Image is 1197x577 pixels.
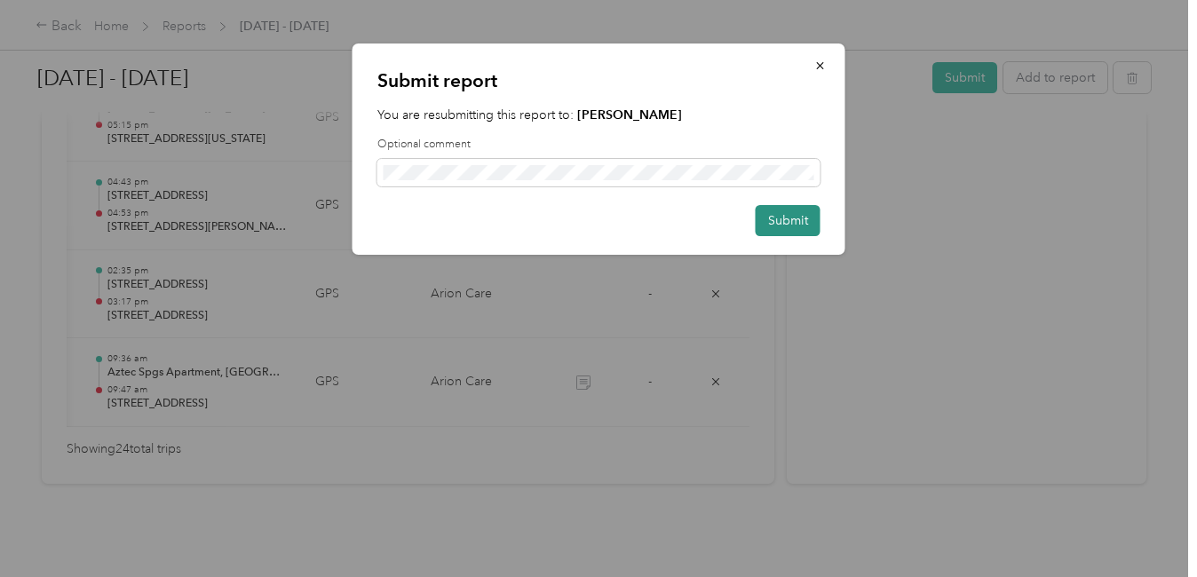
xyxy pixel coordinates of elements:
label: Optional comment [377,137,820,153]
strong: [PERSON_NAME] [577,107,682,123]
p: Submit report [377,68,820,93]
iframe: Everlance-gr Chat Button Frame [1098,478,1197,577]
p: You are resubmitting this report to: [377,106,820,124]
button: Submit [756,205,820,236]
